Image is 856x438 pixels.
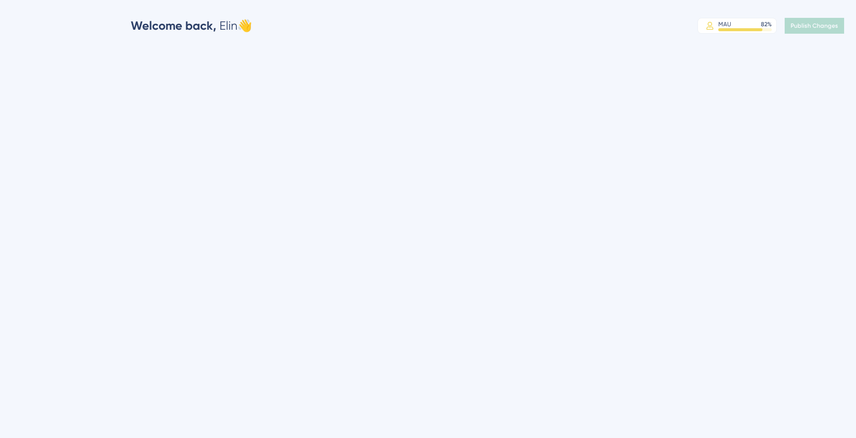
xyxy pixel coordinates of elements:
[785,18,844,34] button: Publish Changes
[131,18,252,34] div: Elin 👋
[718,20,731,28] div: MAU
[131,18,216,33] span: Welcome back,
[761,20,772,28] div: 82 %
[791,22,838,30] span: Publish Changes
